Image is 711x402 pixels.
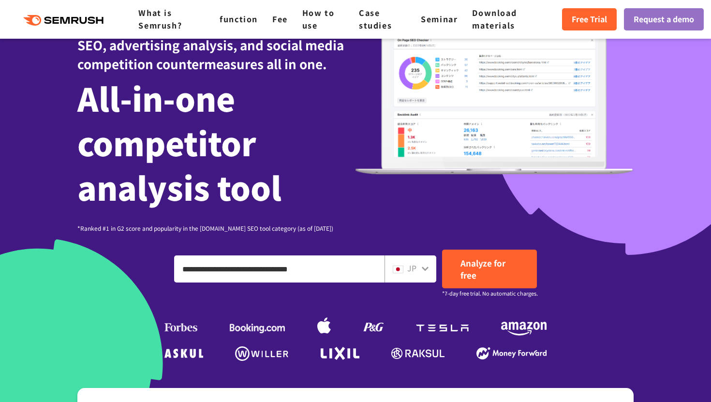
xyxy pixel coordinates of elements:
a: Fee [272,13,288,25]
font: All-in-one [77,74,235,121]
font: Analyze for free [460,257,505,281]
font: competitor analysis tool [77,119,281,210]
a: Analyze for free [442,250,537,288]
a: Seminar [421,13,458,25]
font: *Ranked #1 in G2 score and popularity in the [DOMAIN_NAME] SEO tool category (as of [DATE]) [77,224,333,232]
font: Free Trial [572,13,607,25]
a: Case studies [359,7,392,31]
a: Free Trial [562,8,617,30]
a: Download materials [472,7,517,31]
a: How to use [302,7,335,31]
font: Request a demo [634,13,694,25]
a: function [220,13,258,25]
input: Enter a domain, keyword or URL [175,256,384,282]
font: JP [407,262,416,274]
font: *7-day free trial. No automatic charges. [442,289,538,297]
a: Request a demo [624,8,704,30]
a: What is Semrush? [138,7,182,31]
